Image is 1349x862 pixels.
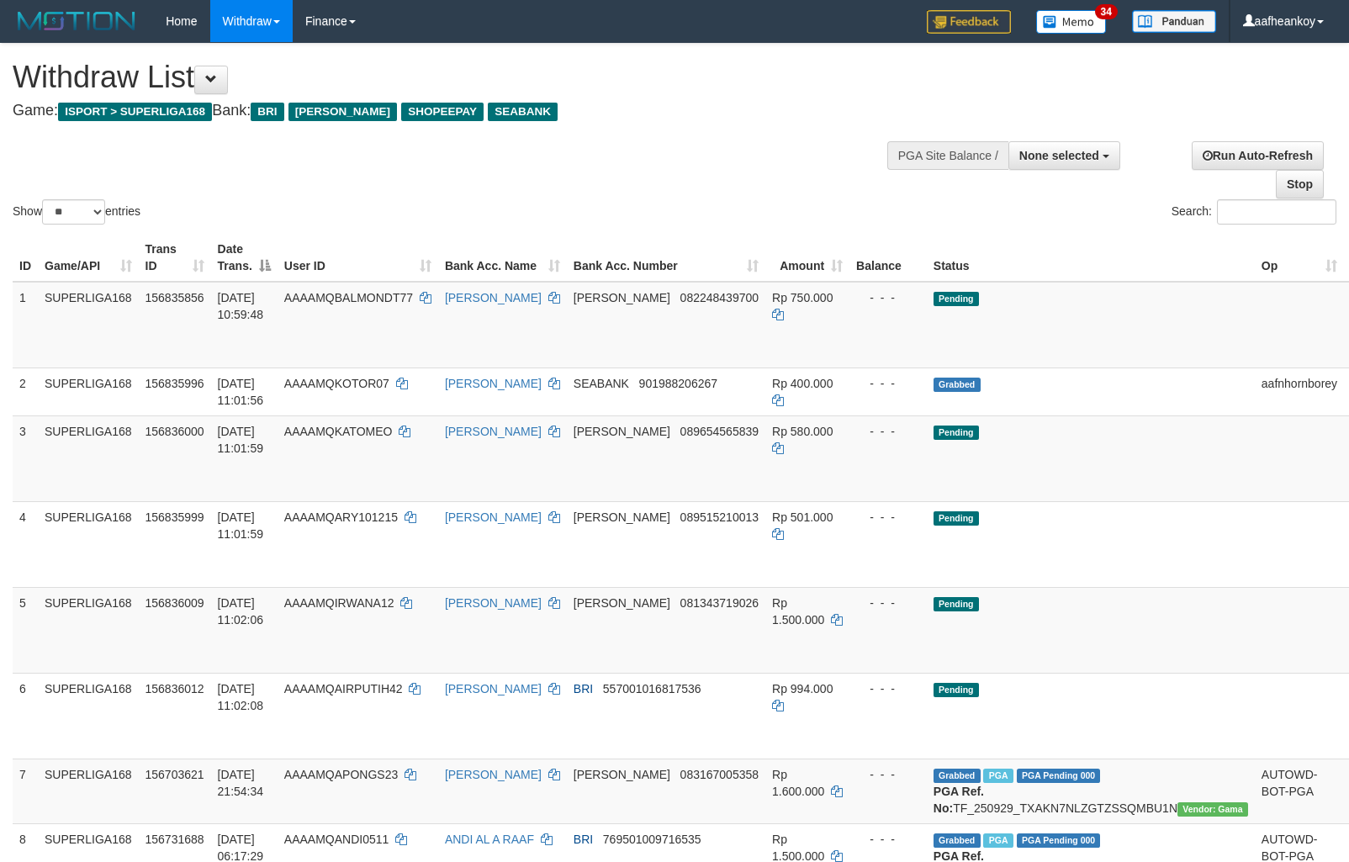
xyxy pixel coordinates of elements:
b: PGA Ref. No: [934,785,984,815]
div: - - - [856,595,920,611]
span: [PERSON_NAME] [574,768,670,781]
h1: Withdraw List [13,61,882,94]
th: Status [927,234,1255,282]
span: Copy 083167005358 to clipboard [680,768,759,781]
span: PGA Pending [1017,769,1101,783]
td: SUPERLIGA168 [38,368,139,415]
img: panduan.png [1132,10,1216,33]
span: Marked by aafchhiseyha [983,769,1013,783]
button: None selected [1008,141,1120,170]
span: Copy 089515210013 to clipboard [680,510,759,524]
div: - - - [856,423,920,440]
th: Amount: activate to sort column ascending [765,234,849,282]
td: 5 [13,587,38,673]
span: Rp 400.000 [772,377,833,390]
span: Copy 081343719026 to clipboard [680,596,759,610]
span: AAAAMQAIRPUTIH42 [284,682,403,695]
div: - - - [856,375,920,392]
span: AAAAMQANDI0511 [284,833,389,846]
h4: Game: Bank: [13,103,882,119]
a: Stop [1276,170,1324,198]
span: 156836012 [145,682,204,695]
td: SUPERLIGA168 [38,587,139,673]
span: Rp 1.500.000 [772,596,824,627]
span: AAAAMQBALMONDT77 [284,291,413,304]
span: Pending [934,597,979,611]
a: [PERSON_NAME] [445,510,542,524]
span: Copy 557001016817536 to clipboard [603,682,701,695]
span: AAAAMQKOTOR07 [284,377,389,390]
td: TF_250929_TXAKN7NLZGTZSSQMBU1N [927,759,1255,823]
td: 4 [13,501,38,587]
span: 156836009 [145,596,204,610]
td: 6 [13,673,38,759]
th: Game/API: activate to sort column ascending [38,234,139,282]
span: Copy 082248439700 to clipboard [680,291,759,304]
td: SUPERLIGA168 [38,673,139,759]
div: - - - [856,509,920,526]
span: [PERSON_NAME] [574,596,670,610]
div: - - - [856,680,920,697]
a: [PERSON_NAME] [445,425,542,438]
a: Run Auto-Refresh [1192,141,1324,170]
span: SEABANK [574,377,629,390]
span: Pending [934,292,979,306]
span: Copy 901988206267 to clipboard [639,377,717,390]
td: SUPERLIGA168 [38,415,139,501]
td: 7 [13,759,38,823]
span: Vendor URL: https://trx31.1velocity.biz [1177,802,1248,817]
img: MOTION_logo.png [13,8,140,34]
span: Grabbed [934,378,981,392]
span: 156835996 [145,377,204,390]
span: Marked by aafromsomean [983,833,1013,848]
th: ID [13,234,38,282]
span: 156703621 [145,768,204,781]
span: [PERSON_NAME] [574,425,670,438]
a: [PERSON_NAME] [445,682,542,695]
td: SUPERLIGA168 [38,759,139,823]
span: SEABANK [488,103,558,121]
img: Button%20Memo.svg [1036,10,1107,34]
span: [PERSON_NAME] [574,510,670,524]
th: Op: activate to sort column ascending [1255,234,1344,282]
div: - - - [856,289,920,306]
span: [DATE] 11:01:56 [218,377,264,407]
span: PGA Pending [1017,833,1101,848]
span: 156835856 [145,291,204,304]
span: [DATE] 11:01:59 [218,425,264,455]
td: SUPERLIGA168 [38,282,139,368]
div: - - - [856,831,920,848]
span: AAAAMQAPONGS23 [284,768,398,781]
span: [DATE] 21:54:34 [218,768,264,798]
a: [PERSON_NAME] [445,768,542,781]
input: Search: [1217,199,1336,225]
span: Rp 580.000 [772,425,833,438]
span: Pending [934,683,979,697]
div: PGA Site Balance / [887,141,1008,170]
div: - - - [856,766,920,783]
label: Search: [1172,199,1336,225]
th: Bank Acc. Number: activate to sort column ascending [567,234,765,282]
span: 34 [1095,4,1118,19]
img: Feedback.jpg [927,10,1011,34]
span: Rp 501.000 [772,510,833,524]
span: AAAAMQARY101215 [284,510,398,524]
span: 156836000 [145,425,204,438]
span: Rp 994.000 [772,682,833,695]
span: Grabbed [934,769,981,783]
span: [DATE] 11:02:08 [218,682,264,712]
a: [PERSON_NAME] [445,291,542,304]
label: Show entries [13,199,140,225]
span: [PERSON_NAME] [574,291,670,304]
th: Balance [849,234,927,282]
span: 156731688 [145,833,204,846]
span: BRI [574,833,593,846]
th: Trans ID: activate to sort column ascending [139,234,211,282]
span: ISPORT > SUPERLIGA168 [58,103,212,121]
th: Bank Acc. Name: activate to sort column ascending [438,234,567,282]
td: AUTOWD-BOT-PGA [1255,759,1344,823]
span: BRI [574,682,593,695]
select: Showentries [42,199,105,225]
span: Copy 769501009716535 to clipboard [603,833,701,846]
a: [PERSON_NAME] [445,377,542,390]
